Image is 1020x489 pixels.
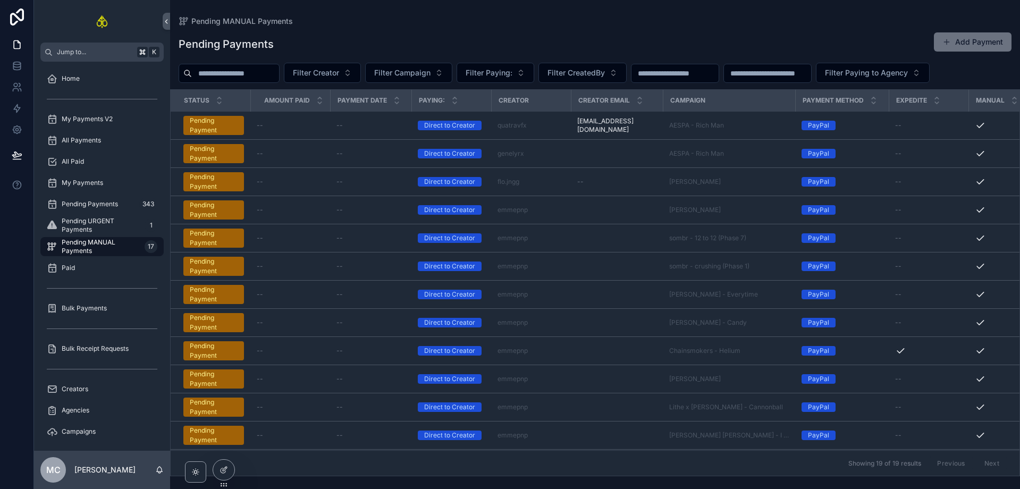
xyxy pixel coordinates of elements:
[669,318,747,327] span: [PERSON_NAME] - Candy
[336,290,405,299] a: --
[293,68,339,78] span: Filter Creator
[466,68,512,78] span: Filter Paying:
[802,374,882,384] a: PayPal
[895,375,901,383] span: --
[336,290,343,299] span: --
[802,346,882,356] a: PayPal
[40,173,164,192] a: My Payments
[257,149,263,158] span: --
[498,290,528,299] span: emmepnp
[498,262,564,271] a: emmepnp
[190,369,238,389] div: Pending Payment
[498,403,564,411] a: emmepnp
[669,290,758,299] a: [PERSON_NAME] - Everytime
[669,206,721,214] span: [PERSON_NAME]
[57,48,133,56] span: Jump to...
[257,347,324,355] a: --
[257,290,263,299] span: --
[336,403,343,411] span: --
[895,431,962,440] a: --
[418,431,485,440] a: Direct to Creator
[336,347,405,355] a: --
[802,262,882,271] a: PayPal
[498,149,524,158] a: genelyrx
[183,313,244,332] a: Pending Payment
[46,463,61,476] span: MC
[190,172,238,191] div: Pending Payment
[179,16,293,27] a: Pending MANUAL Payments
[669,234,746,242] span: sombr - 12 to 12 (Phase 7)
[498,318,528,327] span: emmepnp
[40,216,164,235] a: Pending URGENT Payments1
[257,403,324,411] a: --
[257,206,324,214] a: --
[802,402,882,412] a: PayPal
[190,398,238,417] div: Pending Payment
[257,121,324,130] a: --
[802,177,882,187] a: PayPal
[895,431,901,440] span: --
[498,290,564,299] a: emmepnp
[669,347,789,355] a: Chainsmokers - Helium
[669,431,789,440] span: [PERSON_NAME] [PERSON_NAME] - I luv that babe
[577,178,656,186] a: --
[40,43,164,62] button: Jump to...K
[190,313,238,332] div: Pending Payment
[62,406,89,415] span: Agencies
[895,206,901,214] span: --
[284,63,361,83] button: Select Button
[457,63,534,83] button: Select Button
[669,178,789,186] a: [PERSON_NAME]
[418,205,485,215] a: Direct to Creator
[896,96,927,105] span: Expedite
[419,96,445,105] span: Paying:
[424,233,475,243] div: Direct to Creator
[895,318,901,327] span: --
[374,68,431,78] span: Filter Campaign
[336,431,343,440] span: --
[336,375,405,383] a: --
[498,206,528,214] span: emmepnp
[336,178,343,186] span: --
[895,262,901,271] span: --
[40,195,164,214] a: Pending Payments343
[62,344,129,353] span: Bulk Receipt Requests
[418,233,485,243] a: Direct to Creator
[669,149,789,158] a: AESPA - Rich Man
[808,205,829,215] div: PayPal
[418,402,485,412] a: Direct to Creator
[365,63,452,83] button: Select Button
[74,465,136,475] p: [PERSON_NAME]
[336,375,343,383] span: --
[498,234,564,242] a: emmepnp
[190,426,238,445] div: Pending Payment
[895,290,962,299] a: --
[190,200,238,220] div: Pending Payment
[336,121,343,130] span: --
[934,32,1011,52] a: Add Payment
[577,117,656,134] a: [EMAIL_ADDRESS][DOMAIN_NAME]
[538,63,627,83] button: Select Button
[848,459,921,468] span: Showing 19 of 19 results
[808,149,829,158] div: PayPal
[145,219,157,232] div: 1
[62,74,80,83] span: Home
[183,369,244,389] a: Pending Payment
[257,318,324,327] a: --
[499,96,529,105] span: Creator
[808,402,829,412] div: PayPal
[577,178,584,186] span: --
[183,285,244,304] a: Pending Payment
[498,234,528,242] span: emmepnp
[498,347,528,355] span: emmepnp
[336,234,343,242] span: --
[190,144,238,163] div: Pending Payment
[257,206,263,214] span: --
[183,144,244,163] a: Pending Payment
[257,234,324,242] a: --
[183,426,244,445] a: Pending Payment
[336,347,343,355] span: --
[895,234,901,242] span: --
